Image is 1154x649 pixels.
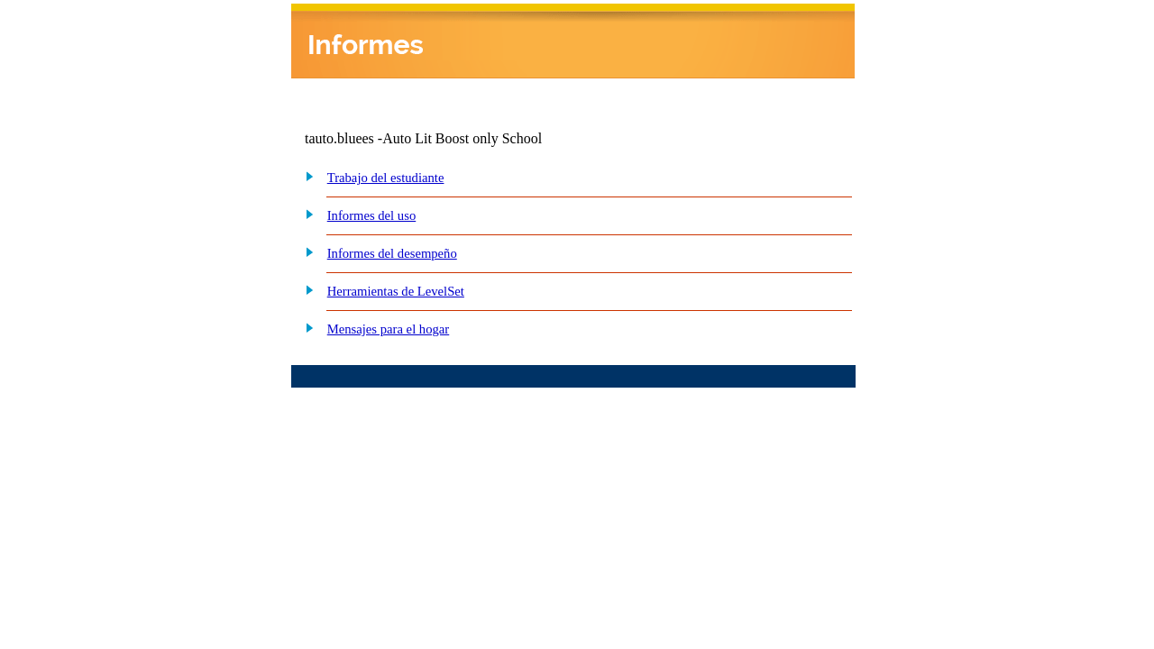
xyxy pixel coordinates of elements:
nobr: Auto Lit Boost only School [382,131,542,146]
a: Herramientas de LevelSet [327,284,464,298]
td: tauto.bluees - [305,131,637,147]
a: Informes del desempeño [327,246,457,261]
img: plus.gif [296,319,315,335]
img: plus.gif [296,281,315,297]
img: plus.gif [296,206,315,222]
a: Trabajo del estudiante [327,170,444,185]
img: plus.gif [296,243,315,260]
img: plus.gif [296,168,315,184]
img: header [291,4,855,78]
a: Mensajes para el hogar [327,322,450,336]
a: Informes del uso [327,208,417,223]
